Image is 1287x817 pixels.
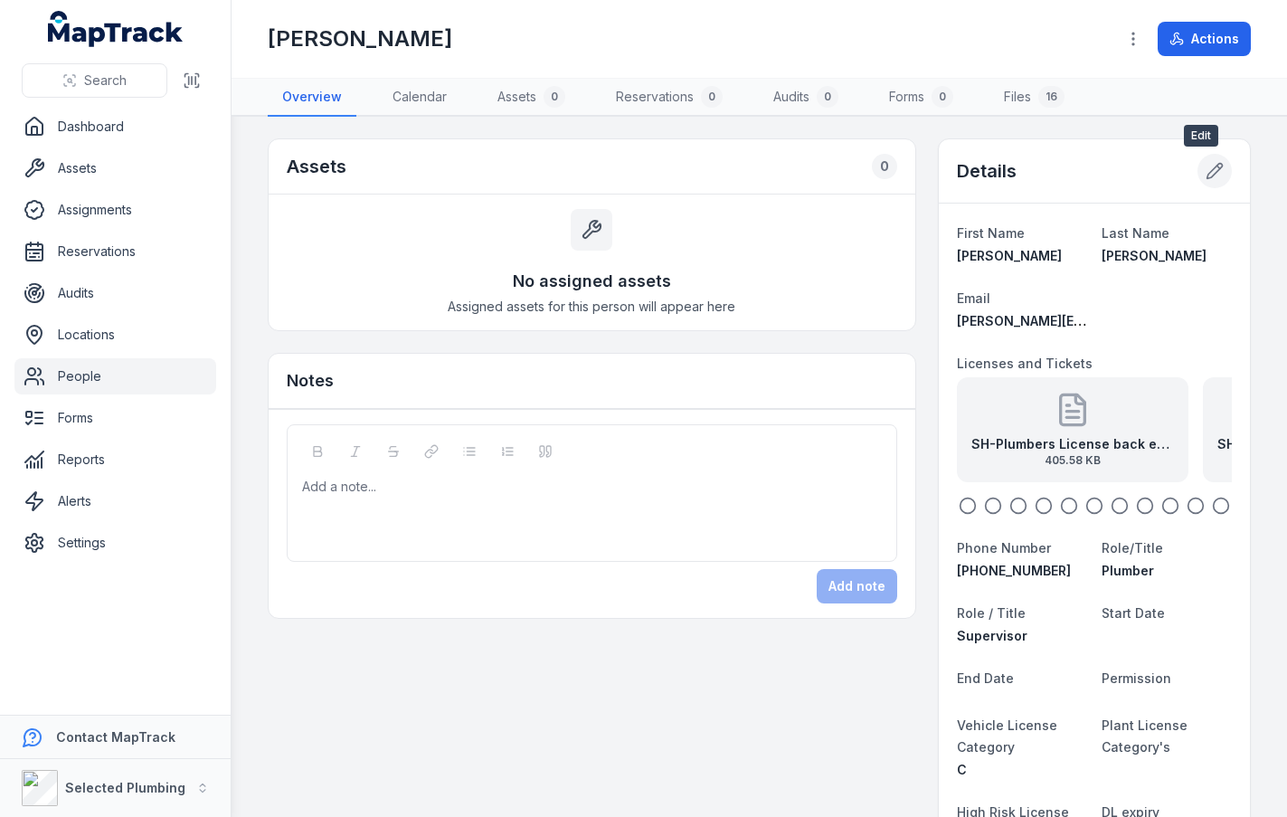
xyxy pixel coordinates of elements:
h3: No assigned assets [513,269,671,294]
span: Licenses and Tickets [957,356,1093,371]
span: [PERSON_NAME] [1102,248,1207,263]
div: 16 [1038,86,1065,108]
div: 0 [817,86,838,108]
h2: Details [957,158,1017,184]
a: Reservations0 [601,79,737,117]
a: Overview [268,79,356,117]
strong: Contact MapTrack [56,729,175,745]
span: Email [957,290,990,306]
a: Assets [14,150,216,186]
a: Reports [14,442,216,478]
a: Forms [14,400,216,436]
span: First Name [957,225,1025,241]
a: Calendar [378,79,461,117]
a: Alerts [14,483,216,519]
a: People [14,358,216,394]
span: Role / Title [957,605,1026,621]
a: Files16 [989,79,1079,117]
span: [PERSON_NAME] [957,248,1062,263]
a: Forms0 [875,79,968,117]
span: Role/Title [1102,540,1163,556]
span: Plumber [1102,563,1154,578]
a: Audits0 [759,79,853,117]
a: Reservations [14,233,216,270]
strong: SH-Plumbers License back exp [DATE] [971,435,1174,453]
a: MapTrack [48,11,184,47]
a: Locations [14,317,216,353]
span: Last Name [1102,225,1169,241]
a: Settings [14,525,216,561]
div: 0 [544,86,565,108]
span: Edit [1184,125,1218,147]
h3: Notes [287,368,334,394]
button: Search [22,63,167,98]
span: C [957,762,967,777]
strong: Selected Plumbing [65,780,185,795]
div: 0 [701,86,723,108]
div: 0 [932,86,953,108]
span: [PHONE_NUMBER] [957,563,1071,578]
a: Audits [14,275,216,311]
span: Phone Number [957,540,1051,556]
span: Start Date [1102,605,1165,621]
h2: Assets [287,154,346,179]
span: Plant License Category's [1102,717,1188,755]
div: 0 [872,154,897,179]
span: Supervisor [957,628,1027,643]
a: Assignments [14,192,216,228]
span: End Date [957,670,1014,686]
span: Assigned assets for this person will appear here [448,298,735,316]
span: 405.58 KB [971,453,1174,468]
span: Permission [1102,670,1171,686]
a: Assets0 [483,79,580,117]
span: Vehicle License Category [957,717,1057,755]
a: Dashboard [14,109,216,145]
span: Search [84,71,127,90]
h1: [PERSON_NAME] [268,24,452,53]
button: Actions [1158,22,1251,56]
